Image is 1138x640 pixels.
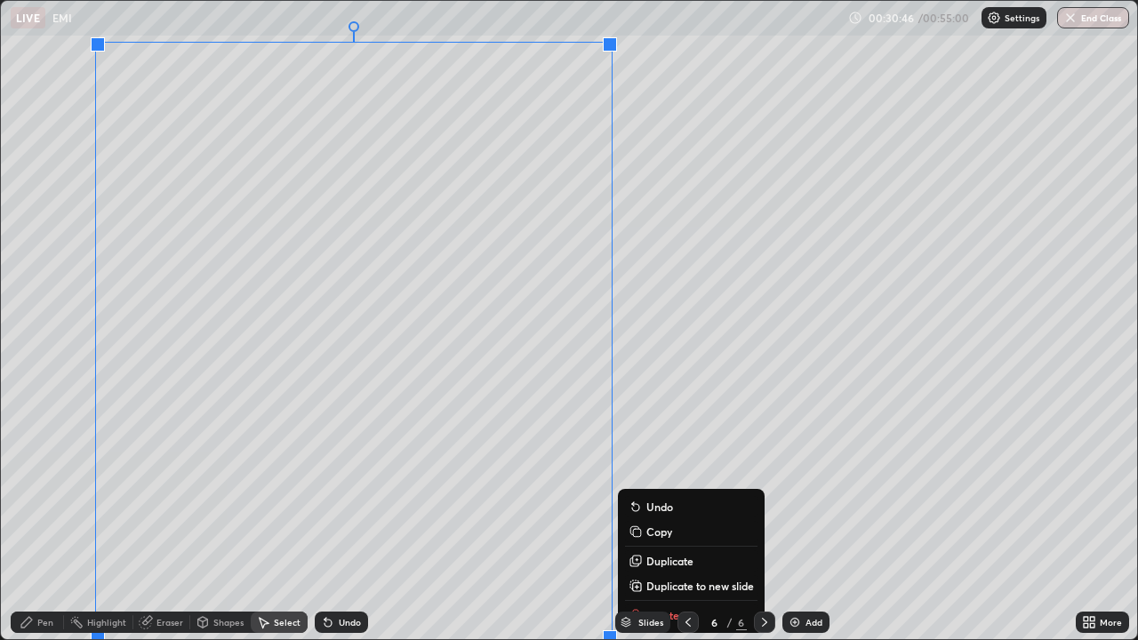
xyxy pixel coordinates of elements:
p: Duplicate [646,554,693,568]
button: Duplicate to new slide [625,575,757,596]
p: EMI [52,11,72,25]
div: Highlight [87,618,126,627]
div: Select [274,618,301,627]
p: Undo [646,500,673,514]
div: Add [805,618,822,627]
p: Duplicate to new slide [646,579,754,593]
p: Copy [646,524,672,539]
p: LIVE [16,11,40,25]
img: add-slide-button [788,615,802,629]
img: class-settings-icons [987,11,1001,25]
div: Slides [638,618,663,627]
button: Copy [625,521,757,542]
div: Shapes [213,618,244,627]
p: Settings [1005,13,1039,22]
div: 6 [736,614,747,630]
div: More [1100,618,1122,627]
button: Duplicate [625,550,757,572]
div: / [727,617,733,628]
img: end-class-cross [1063,11,1078,25]
div: Pen [37,618,53,627]
button: Undo [625,496,757,517]
div: 6 [706,617,724,628]
button: End Class [1057,7,1129,28]
div: Eraser [156,618,183,627]
div: Undo [339,618,361,627]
